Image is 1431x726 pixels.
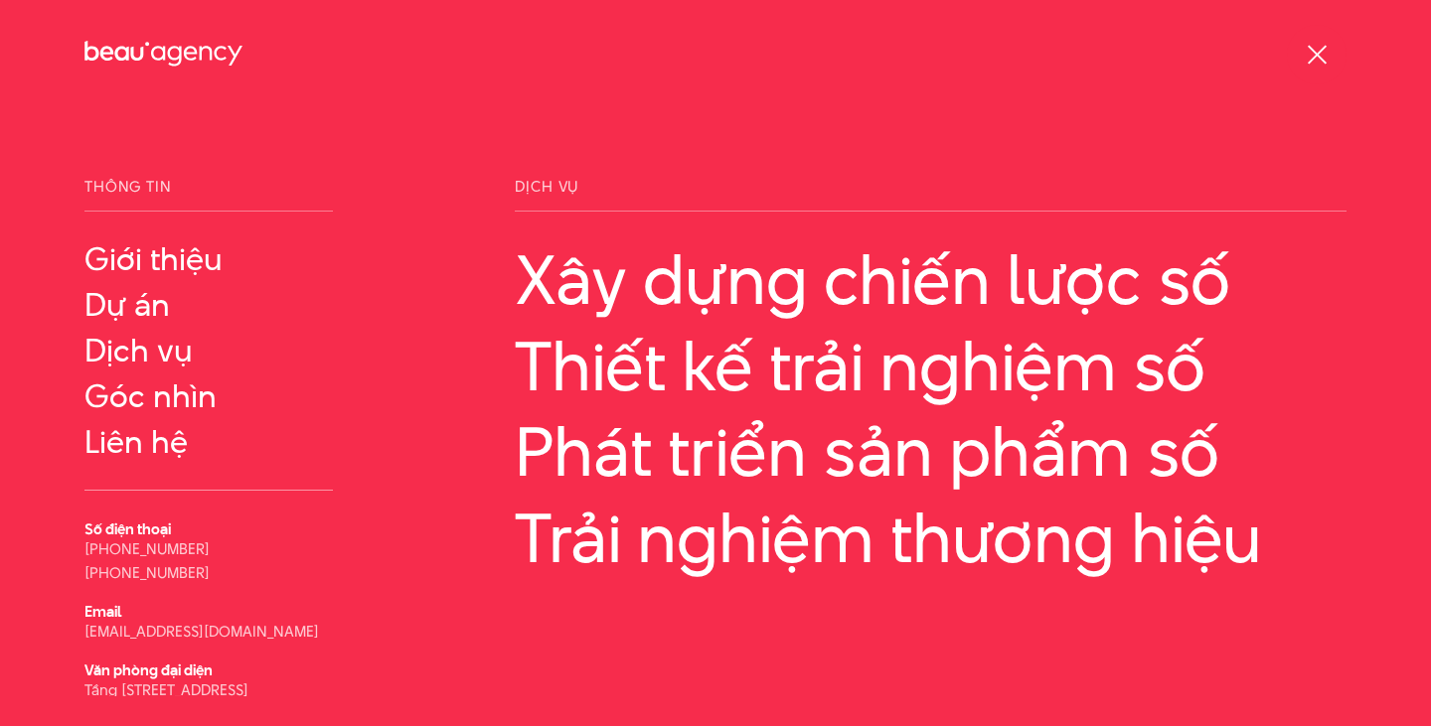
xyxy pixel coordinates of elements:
a: Góc nhìn [84,378,333,414]
span: Dịch vụ [515,179,1347,212]
b: Email [84,601,121,622]
a: [EMAIL_ADDRESS][DOMAIN_NAME] [84,621,319,642]
b: Văn phòng đại diện [84,659,213,680]
span: Thông tin [84,179,333,212]
a: Dự án [84,287,333,323]
b: Số điện thoại [84,518,171,539]
a: Trải nghiệm thương hiệu [515,500,1347,576]
a: Giới thiệu [84,241,333,277]
a: Liên hệ [84,424,333,460]
a: Phát triển sản phẩm số [515,413,1347,490]
p: Tầng [STREET_ADDRESS][PERSON_NAME][PERSON_NAME] [84,679,333,721]
a: Xây dựng chiến lược số [515,241,1347,318]
a: [PHONE_NUMBER] [84,538,210,559]
a: Dịch vụ [84,333,333,368]
a: [PHONE_NUMBER] [84,562,210,583]
a: Thiết kế trải nghiệm số [515,328,1347,404]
